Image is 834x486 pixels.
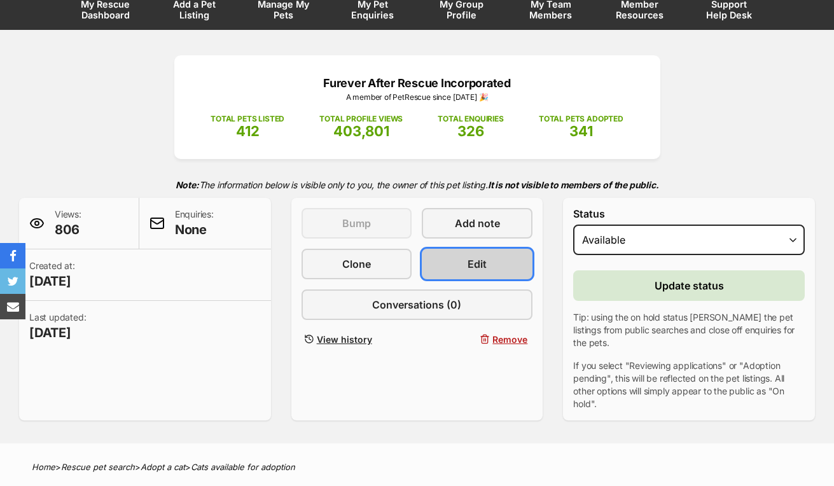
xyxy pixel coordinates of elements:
[655,278,724,293] span: Update status
[372,297,461,312] span: Conversations (0)
[191,462,295,472] a: Cats available for adoption
[573,359,805,410] p: If you select "Reviewing applications" or "Adoption pending", this will be reflected on the pet l...
[61,462,135,472] a: Rescue pet search
[455,216,500,231] span: Add note
[211,113,284,125] p: TOTAL PETS LISTED
[539,113,623,125] p: TOTAL PETS ADOPTED
[488,179,659,190] strong: It is not visible to members of the public.
[302,249,412,279] a: Clone
[302,330,412,349] a: View history
[55,208,81,239] p: Views:
[302,208,412,239] button: Bump
[302,289,533,320] a: Conversations (0)
[175,208,214,239] p: Enquiries:
[317,333,372,346] span: View history
[457,123,484,139] span: 326
[29,311,86,342] p: Last updated:
[492,333,527,346] span: Remove
[319,113,403,125] p: TOTAL PROFILE VIEWS
[342,256,371,272] span: Clone
[569,123,593,139] span: 341
[342,216,371,231] span: Bump
[573,311,805,349] p: Tip: using the on hold status [PERSON_NAME] the pet listings from public searches and close off e...
[422,208,532,239] a: Add note
[573,208,805,219] label: Status
[175,221,214,239] span: None
[29,272,75,290] span: [DATE]
[176,179,199,190] strong: Note:
[236,123,260,139] span: 412
[438,113,503,125] p: TOTAL ENQUIRIES
[29,260,75,290] p: Created at:
[29,324,86,342] span: [DATE]
[141,462,185,472] a: Adopt a cat
[19,172,815,198] p: The information below is visible only to you, the owner of this pet listing.
[193,74,641,92] p: Furever After Rescue Incorporated
[468,256,487,272] span: Edit
[422,330,532,349] button: Remove
[333,123,389,139] span: 403,801
[32,462,55,472] a: Home
[422,249,532,279] a: Edit
[193,92,641,103] p: A member of PetRescue since [DATE] 🎉
[573,270,805,301] button: Update status
[55,221,81,239] span: 806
